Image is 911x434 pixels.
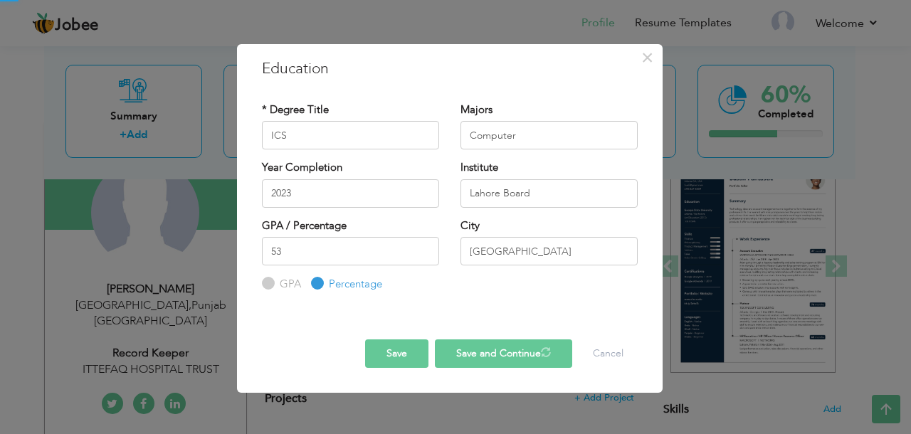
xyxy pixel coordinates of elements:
[262,218,347,233] label: GPA / Percentage
[262,58,638,80] h3: Education
[460,218,480,233] label: City
[276,277,301,292] label: GPA
[262,160,342,175] label: Year Completion
[460,160,498,175] label: Institute
[641,45,653,70] span: ×
[325,277,382,292] label: Percentage
[365,339,428,368] button: Save
[636,46,659,69] button: Close
[579,339,638,368] button: Cancel
[435,339,572,368] button: Save and Continue
[460,102,493,117] label: Majors
[262,102,329,117] label: * Degree Title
